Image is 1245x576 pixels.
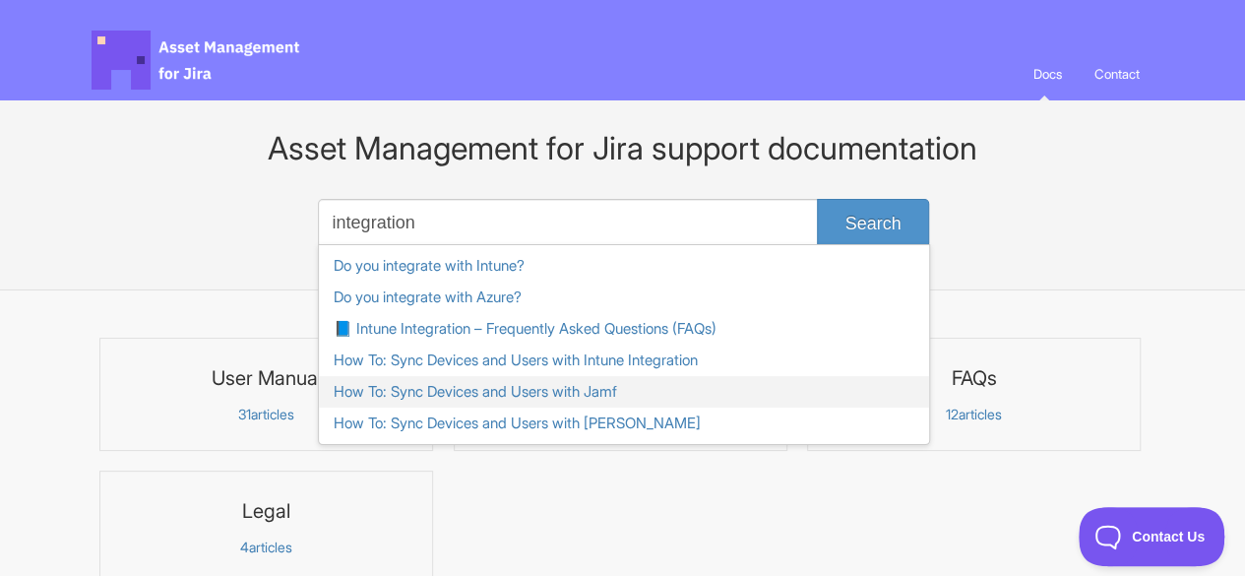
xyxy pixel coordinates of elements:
a: How To: Sync Devices and Users with Jamf [319,376,929,408]
h3: Legal [112,498,420,524]
a: FAQs 12articles [807,338,1141,451]
span: Search [844,214,901,233]
a: How To: Sync Devices and Users with Intune Integration [319,345,929,376]
iframe: Toggle Customer Support [1079,507,1225,566]
a: User Manual 31articles [99,338,433,451]
a: Contact [1080,47,1154,100]
h3: User Manual [112,365,420,391]
a: Docs [1019,47,1077,100]
a: Do you integrate with Intune? [319,250,929,282]
p: articles [112,539,420,556]
a: Do you integrate with Azure? [319,282,929,313]
button: Search [817,199,928,248]
p: articles [112,406,420,423]
span: 4 [240,539,249,555]
span: 31 [238,406,251,422]
span: Asset Management for Jira Docs [92,31,302,90]
a: 📘 Intune Integration – Frequently Asked Questions (FAQs) [319,313,929,345]
h3: FAQs [820,365,1128,391]
input: Search the knowledge base [318,199,928,248]
a: How To: Sync Devices and Users with [PERSON_NAME] [319,408,929,439]
span: 12 [946,406,959,422]
p: articles [820,406,1128,423]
